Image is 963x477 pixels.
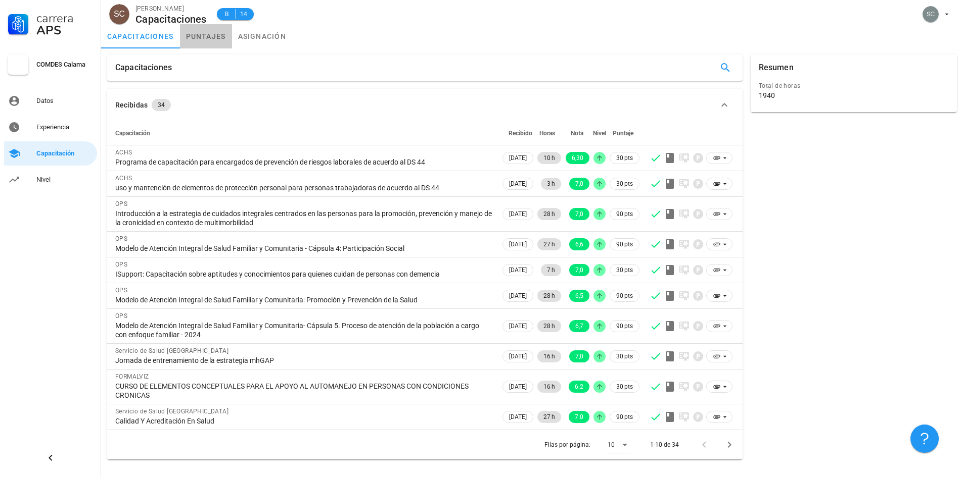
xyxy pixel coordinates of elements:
button: Recibidas 34 [107,89,743,121]
span: [DATE] [509,351,527,362]
div: ISupport: Capacitación sobre aptitudes y conocimientos para quienes cuidan de personas con demencia [115,270,492,279]
span: 30 pts [616,265,633,275]
span: 34 [158,99,165,111]
span: Horas [539,130,555,137]
span: 6,6 [575,238,583,250]
div: APS [36,24,93,36]
a: Experiencia [4,115,97,139]
a: asignación [232,24,293,48]
div: Nivel [36,176,93,184]
div: Modelo de Atención Integral de Salud Familiar y Comunitaria - Cápsula 4: Participación Social [115,244,492,253]
span: 30 pts [616,153,633,163]
span: 14 [240,9,248,19]
div: 10Filas por página: [608,437,631,453]
div: Filas por página: [544,430,631,459]
span: 30 pts [616,382,633,392]
div: CURSO DE ELEMENTOS CONCEPTUALES PARA EL APOYO AL AUTOMANEJO EN PERSONAS CON CONDICIONES CRONICAS [115,382,492,400]
span: [DATE] [509,381,527,392]
div: Capacitaciones [135,14,207,25]
span: ACHS [115,175,132,182]
span: [DATE] [509,178,527,189]
span: Capacitación [115,130,150,137]
a: Nivel [4,168,97,192]
a: Datos [4,89,97,113]
span: FORMALVIZ [115,373,149,380]
span: 7,0 [575,264,583,276]
button: Página siguiente [720,436,739,454]
span: 27 h [543,411,555,423]
span: Recibido [509,130,532,137]
span: 6,7 [575,320,583,332]
span: [DATE] [509,264,527,276]
div: Calidad Y Acreditación En Salud [115,416,492,426]
span: 28 h [543,208,555,220]
span: Nota [571,130,583,137]
div: Capacitación [36,149,93,157]
div: Datos [36,97,93,105]
th: Horas [535,121,563,145]
span: 7,0 [575,208,583,220]
span: 90 pts [616,412,633,422]
div: COMDES Calama [36,61,93,69]
span: 6,30 [572,152,583,164]
th: Nota [563,121,591,145]
span: [DATE] [509,239,527,250]
span: 90 pts [616,239,633,249]
span: ACHS [115,149,132,156]
span: 3 h [547,178,555,190]
div: Total de horas [759,81,949,91]
th: Nivel [591,121,608,145]
span: Nivel [593,130,606,137]
span: 16 h [543,350,555,362]
span: 7.0 [575,411,583,423]
span: 6,5 [575,290,583,302]
span: OPS [115,312,127,320]
span: OPS [115,261,127,268]
span: 30 pts [616,179,633,189]
div: Experiencia [36,123,93,131]
span: [DATE] [509,152,527,164]
span: OPS [115,200,127,207]
div: [PERSON_NAME] [135,4,207,14]
a: capacitaciones [101,24,180,48]
div: 1940 [759,91,775,100]
span: 10 h [543,152,555,164]
span: 28 h [543,290,555,302]
span: 90 pts [616,321,633,331]
span: SC [114,4,125,24]
span: 28 h [543,320,555,332]
div: 10 [608,440,615,449]
th: Capacitación [107,121,500,145]
span: 16 h [543,381,555,393]
span: B [223,9,231,19]
div: uso y mantención de elementos de protección personal para personas trabajadoras de acuerdo al DS 44 [115,183,492,192]
span: 27 h [543,238,555,250]
div: Introducción a la estrategia de cuidados integrales centrados en las personas para la promoción, ... [115,209,492,227]
span: 7,0 [575,178,583,190]
div: avatar [923,6,939,22]
th: Recibido [500,121,535,145]
div: avatar [109,4,129,24]
th: Puntaje [608,121,641,145]
span: 7 h [547,264,555,276]
a: puntajes [180,24,232,48]
span: 90 pts [616,291,633,301]
div: Programa de capacitación para encargados de prevención de riesgos laborales de acuerdo al DS 44 [115,157,492,167]
span: OPS [115,235,127,242]
div: Capacitaciones [115,55,172,81]
div: Carrera [36,12,93,24]
span: 90 pts [616,209,633,219]
span: [DATE] [509,290,527,301]
span: 30 pts [616,351,633,361]
span: Puntaje [613,130,633,137]
span: Servicio de Salud [GEOGRAPHIC_DATA] [115,347,228,354]
span: OPS [115,287,127,294]
span: [DATE] [509,208,527,220]
div: Modelo de Atención Integral de Salud Familiar y Comunitaria: Promoción y Prevención de la Salud [115,295,492,304]
span: [DATE] [509,411,527,422]
span: 7,0 [575,350,583,362]
span: [DATE] [509,321,527,332]
span: Servicio de Salud [GEOGRAPHIC_DATA] [115,408,228,415]
div: Recibidas [115,99,148,111]
div: Jornada de entrenamiento de la estrategia mhGAP [115,356,492,365]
